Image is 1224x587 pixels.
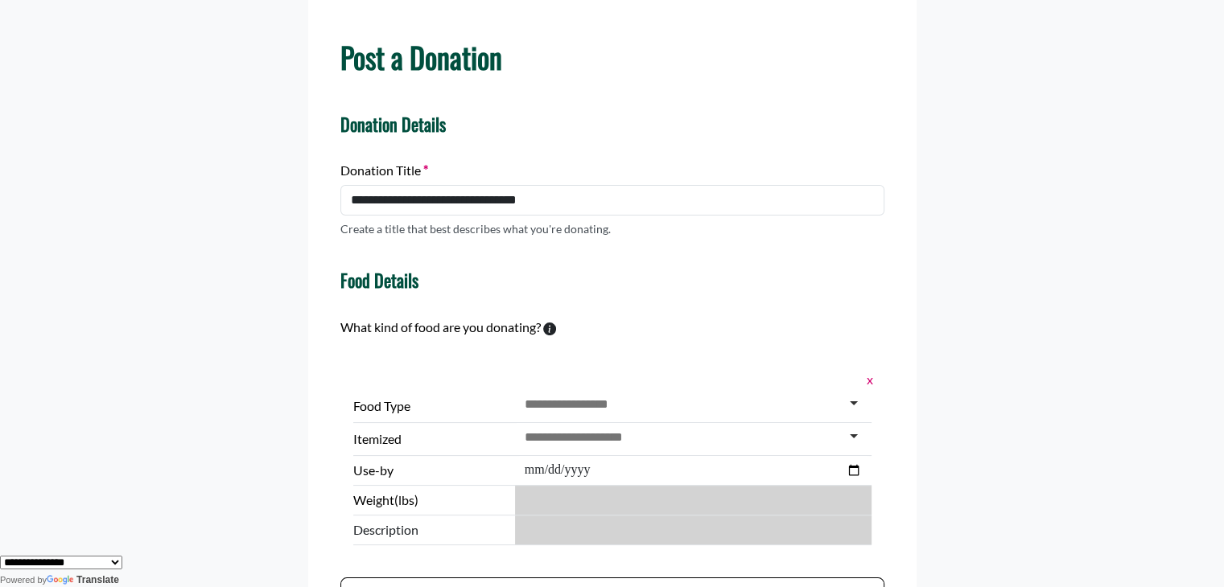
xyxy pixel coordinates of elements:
label: What kind of food are you donating? [340,318,541,337]
label: Use-by [353,461,509,480]
a: Translate [47,574,119,585]
label: Itemized [353,429,509,449]
h4: Donation Details [340,113,884,134]
label: Donation Title [340,161,428,180]
button: x [862,369,872,390]
span: (lbs) [394,492,418,507]
p: Create a title that best describes what you're donating. [340,220,611,237]
h1: Post a Donation [340,39,884,74]
span: Description [353,520,509,540]
label: Weight [353,491,509,510]
svg: To calculate environmental impacts, we follow the Food Loss + Waste Protocol [543,322,556,335]
img: Google Translate [47,575,76,586]
h4: Food Details [340,269,418,290]
label: Food Type [353,396,509,416]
